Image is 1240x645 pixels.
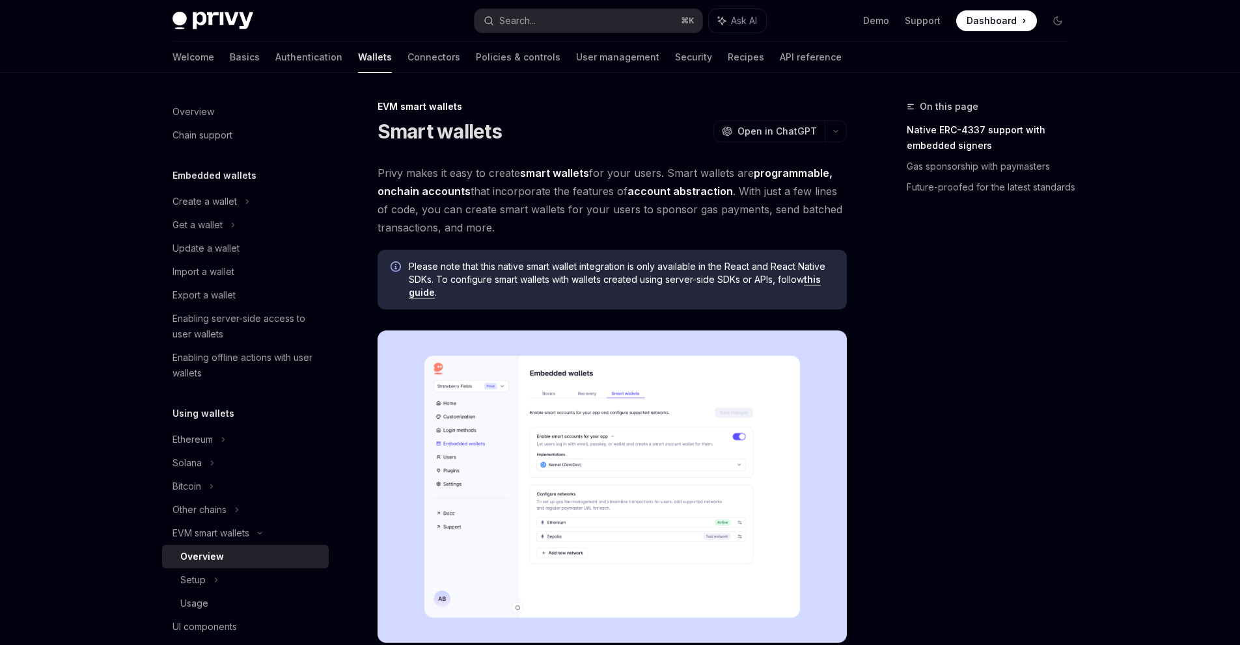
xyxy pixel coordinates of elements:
[162,307,329,346] a: Enabling server-side access to user wallets
[172,287,236,303] div: Export a wallet
[378,120,502,143] h1: Smart wallets
[731,14,757,27] span: Ask AI
[409,260,834,299] span: Please note that this native smart wallet integration is only available in the React and React Na...
[780,42,842,73] a: API reference
[627,185,733,198] a: account abstraction
[675,42,712,73] a: Security
[172,619,237,635] div: UI components
[172,127,232,143] div: Chain support
[180,596,208,611] div: Usage
[576,42,659,73] a: User management
[920,99,978,114] span: On this page
[358,42,392,73] a: Wallets
[172,241,240,256] div: Update a wallet
[520,166,589,179] strong: smart wallets
[162,592,329,615] a: Usage
[907,120,1079,156] a: Native ERC-4337 support with embedded signers
[713,120,825,142] button: Open in ChatGPT
[172,217,223,233] div: Get a wallet
[172,12,253,30] img: dark logo
[476,42,560,73] a: Policies & controls
[681,16,695,26] span: ⌘ K
[391,261,404,274] svg: Info
[172,194,237,209] div: Create a wallet
[907,177,1079,198] a: Future-proofed for the latest standards
[162,237,329,260] a: Update a wallet
[162,260,329,283] a: Import a wallet
[475,9,702,33] button: Search...⌘K
[162,346,329,385] a: Enabling offline actions with user wallets
[172,525,249,541] div: EVM smart wallets
[180,549,224,564] div: Overview
[162,124,329,147] a: Chain support
[863,14,889,27] a: Demo
[956,10,1037,31] a: Dashboard
[172,455,202,471] div: Solana
[407,42,460,73] a: Connectors
[275,42,342,73] a: Authentication
[737,125,817,138] span: Open in ChatGPT
[1047,10,1068,31] button: Toggle dark mode
[172,311,321,342] div: Enabling server-side access to user wallets
[907,156,1079,177] a: Gas sponsorship with paymasters
[728,42,764,73] a: Recipes
[180,572,206,588] div: Setup
[499,13,536,29] div: Search...
[172,168,256,183] h5: Embedded wallets
[162,615,329,638] a: UI components
[172,432,213,447] div: Ethereum
[172,264,234,280] div: Import a wallet
[162,283,329,307] a: Export a wallet
[172,479,201,494] div: Bitcoin
[172,104,214,120] div: Overview
[172,350,321,381] div: Enabling offline actions with user wallets
[162,545,329,568] a: Overview
[967,14,1017,27] span: Dashboard
[230,42,260,73] a: Basics
[162,100,329,124] a: Overview
[172,42,214,73] a: Welcome
[172,502,227,518] div: Other chains
[378,164,847,237] span: Privy makes it easy to create for your users. Smart wallets are that incorporate the features of ...
[378,100,847,113] div: EVM smart wallets
[905,14,941,27] a: Support
[172,406,234,421] h5: Using wallets
[709,9,766,33] button: Ask AI
[378,330,847,643] img: Sample enable smart wallets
